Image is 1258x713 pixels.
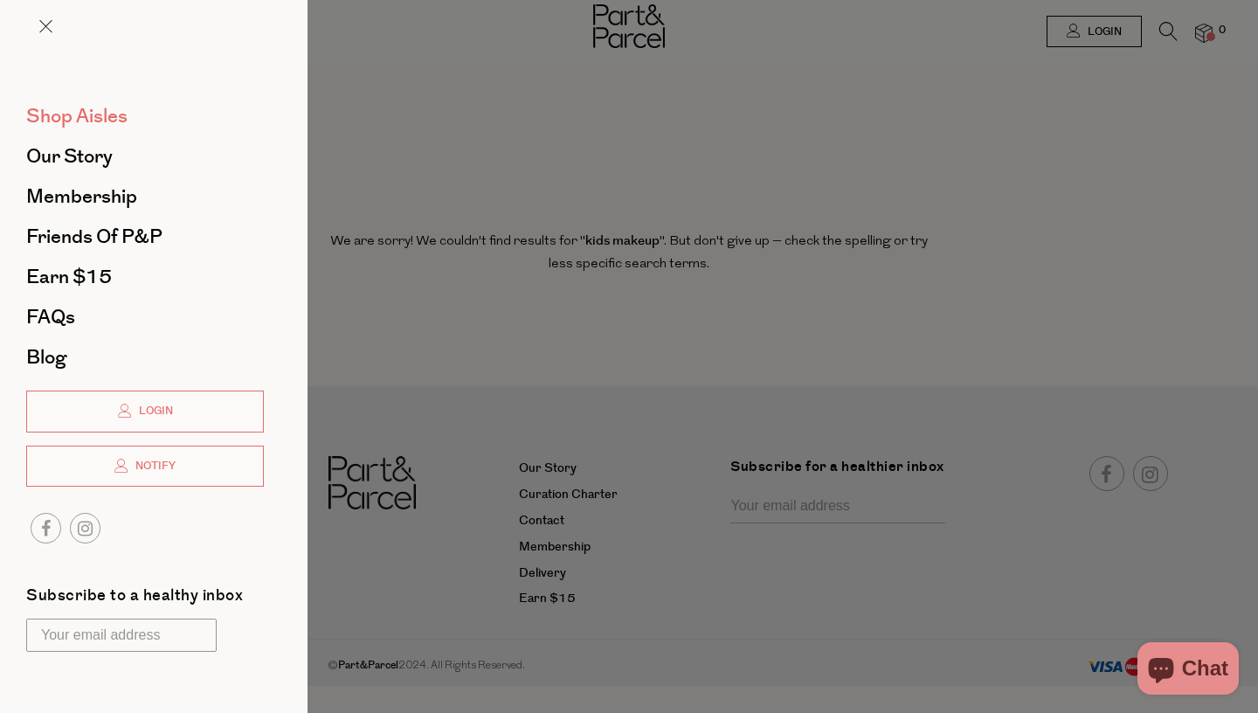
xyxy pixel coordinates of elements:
[1132,642,1244,699] inbox-online-store-chat: Shopify online store chat
[26,391,264,433] a: Login
[131,459,176,474] span: Notify
[26,348,264,367] a: Blog
[26,107,264,126] a: Shop Aisles
[26,147,264,166] a: Our Story
[26,187,264,206] a: Membership
[26,343,66,371] span: Blog
[26,619,217,652] input: Your email address
[135,404,173,419] span: Login
[26,308,264,327] a: FAQs
[26,223,162,251] span: Friends of P&P
[26,102,128,130] span: Shop Aisles
[26,588,243,610] label: Subscribe to a healthy inbox
[26,446,264,488] a: Notify
[26,263,112,291] span: Earn $15
[26,183,137,211] span: Membership
[26,227,264,246] a: Friends of P&P
[26,303,75,331] span: FAQs
[26,142,113,170] span: Our Story
[26,267,264,287] a: Earn $15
